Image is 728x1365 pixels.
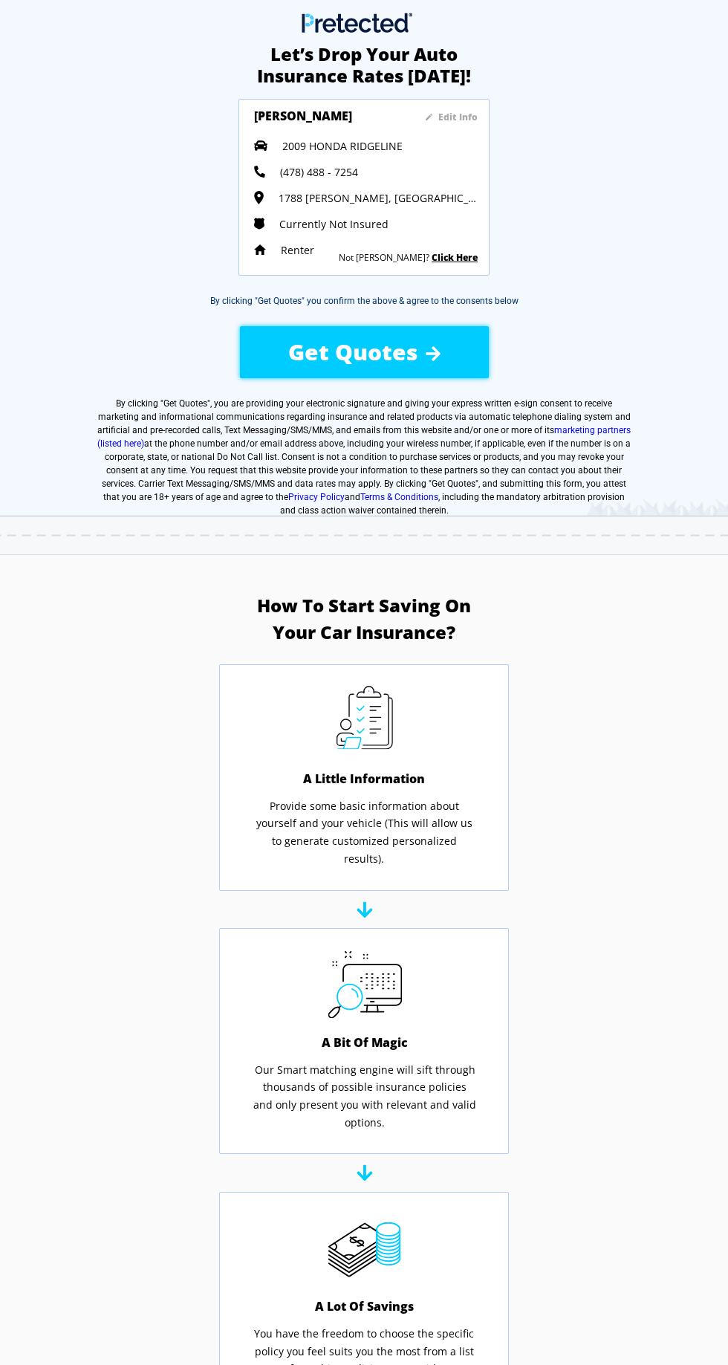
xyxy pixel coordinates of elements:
a: Click Here [432,251,478,264]
span: 2009 HONDA RIDGELINE [282,139,403,153]
h4: A Lot Of Savings [286,1297,443,1314]
a: Terms & Conditions [360,492,438,502]
h3: How To Start Saving On Your Car Insurance? [256,592,472,646]
h3: [PERSON_NAME] [254,108,380,130]
h4: A Bit Of Magic [287,1034,443,1050]
h4: A Little Information [286,770,443,786]
span: (478) 488 - 7254 [280,165,358,179]
p: Our Smart matching engine will sift through thousands of possible insurance policies and only pre... [253,1061,478,1132]
h2: Let’s Drop Your Auto Insurance Rates [DATE]! [245,44,483,87]
button: Get Quotes [240,326,489,378]
img: Main Logo [302,13,412,33]
span: Currently Not Insured [279,217,389,231]
span: Get Quotes [163,398,207,409]
span: Get Quotes [288,337,418,367]
label: By clicking " ", you are providing your electronic signature and giving your express written e-si... [97,397,631,517]
span: 1788 [PERSON_NAME], [GEOGRAPHIC_DATA], [US_STATE], 31019 [279,191,478,205]
a: marketing partners (listed here) [97,425,631,449]
span: Renter [281,243,314,257]
a: Privacy Policy [288,492,345,502]
sapn: Not [PERSON_NAME]? [339,251,429,264]
div: By clicking "Get Quotes" you confirm the above & agree to the consents below [210,294,519,308]
sapn: Edit Info [438,111,478,123]
p: Provide some basic information about yourself and your vehicle (This will allow us to generate cu... [252,797,477,868]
